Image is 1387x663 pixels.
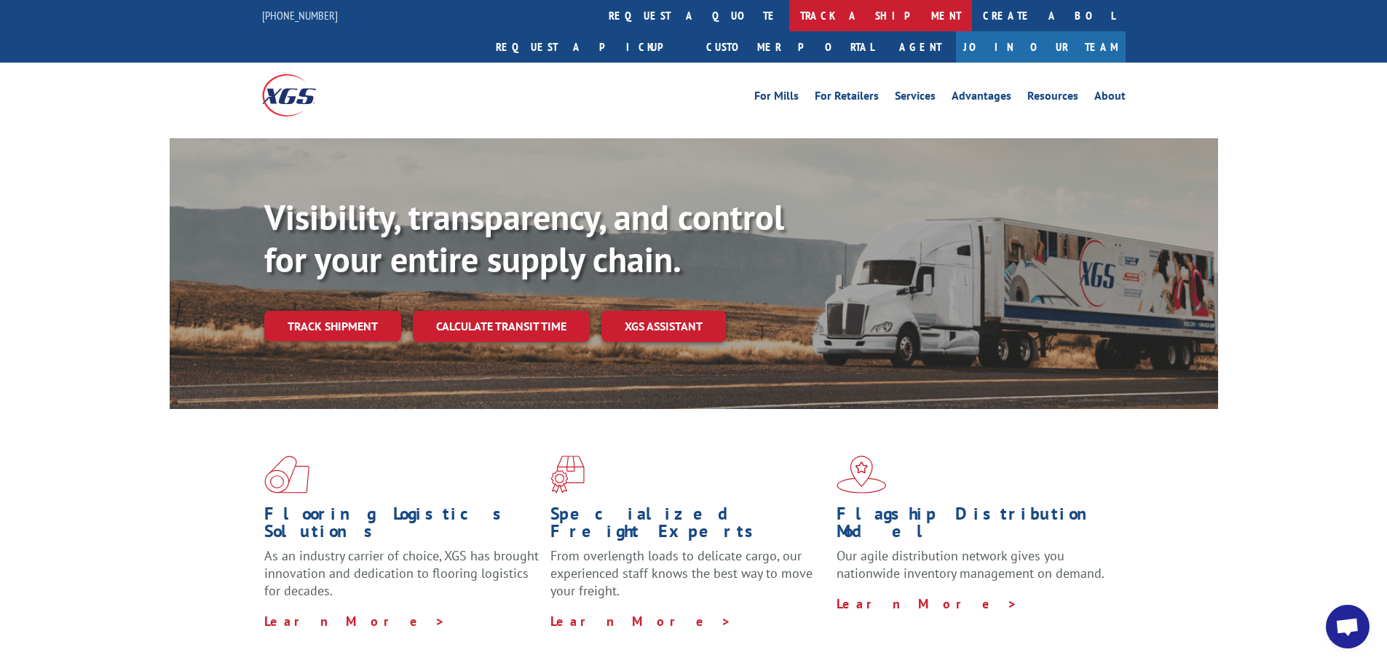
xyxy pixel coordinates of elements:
a: Advantages [952,90,1011,106]
a: Learn More > [264,613,446,630]
img: xgs-icon-flagship-distribution-model-red [837,456,887,493]
a: About [1094,90,1126,106]
a: Resources [1027,90,1078,106]
a: Customer Portal [695,31,885,63]
a: Services [895,90,936,106]
a: Learn More > [550,613,732,630]
h1: Flooring Logistics Solutions [264,505,540,547]
img: xgs-icon-focused-on-flooring-red [550,456,585,493]
h1: Specialized Freight Experts [550,505,826,547]
a: [PHONE_NUMBER] [262,8,338,23]
div: Open chat [1326,605,1370,648]
a: For Mills [754,90,799,106]
a: XGS ASSISTANT [601,311,726,342]
p: From overlength loads to delicate cargo, our experienced staff knows the best way to move your fr... [550,547,826,612]
a: Agent [885,31,956,63]
h1: Flagship Distribution Model [837,505,1112,547]
a: Request a pickup [485,31,695,63]
span: Our agile distribution network gives you nationwide inventory management on demand. [837,547,1105,581]
img: xgs-icon-total-supply-chain-intelligence-red [264,456,309,493]
span: As an industry carrier of choice, XGS has brought innovation and dedication to flooring logistics... [264,547,539,599]
a: Track shipment [264,311,401,341]
a: Calculate transit time [413,311,590,342]
a: For Retailers [815,90,879,106]
a: Join Our Team [956,31,1126,63]
a: Learn More > [837,595,1018,612]
b: Visibility, transparency, and control for your entire supply chain. [264,194,784,282]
